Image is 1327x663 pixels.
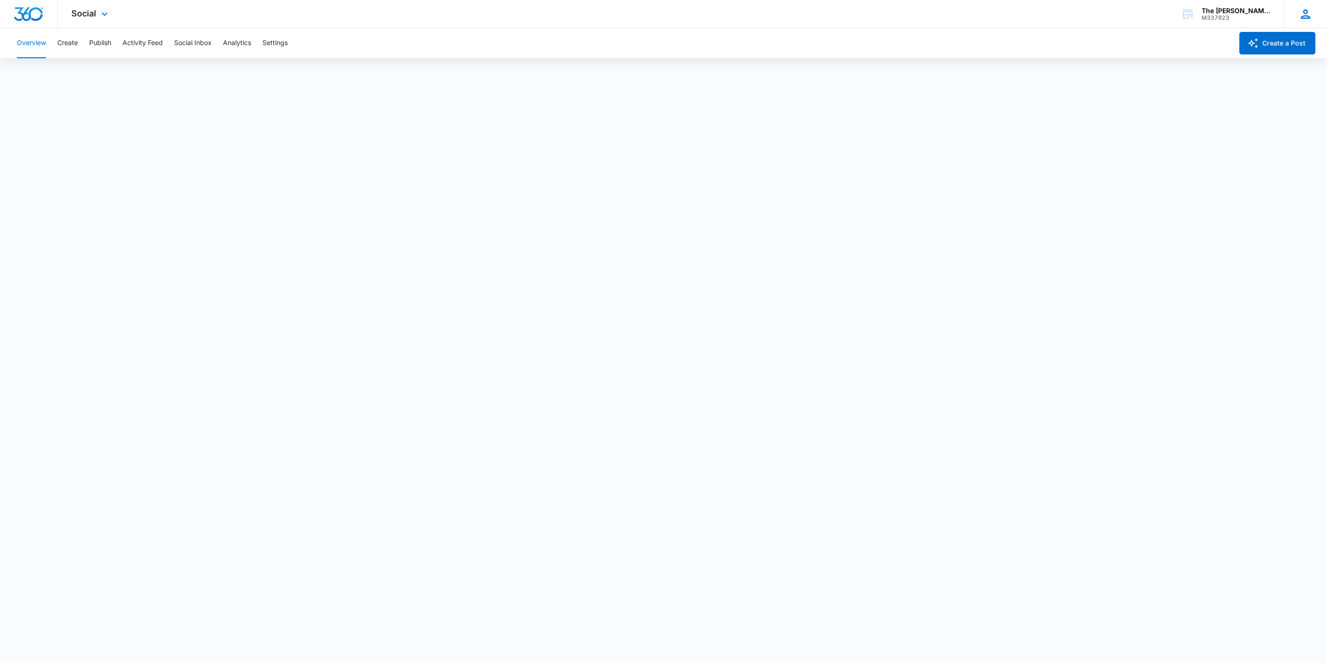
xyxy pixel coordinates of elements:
[17,28,46,58] button: Overview
[1202,7,1271,15] div: account name
[174,28,212,58] button: Social Inbox
[123,28,163,58] button: Activity Feed
[223,28,251,58] button: Analytics
[1240,32,1316,54] button: Create a Post
[89,28,111,58] button: Publish
[1202,15,1271,21] div: account id
[57,28,78,58] button: Create
[262,28,288,58] button: Settings
[72,8,97,18] span: Social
